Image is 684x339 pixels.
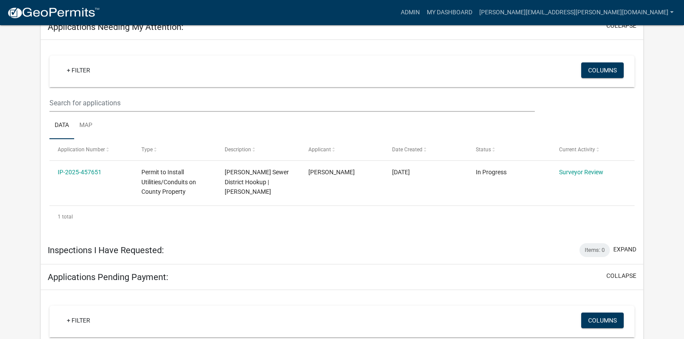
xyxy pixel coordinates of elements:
[559,169,603,176] a: Surveyor Review
[308,147,331,153] span: Applicant
[225,169,289,196] span: Taylor Sewer District Hookup | Ted Secrease
[133,139,217,160] datatable-header-cell: Type
[581,62,624,78] button: Columns
[423,4,476,21] a: My Dashboard
[58,169,101,176] a: IP-2025-457651
[392,169,410,176] span: 07/31/2025
[141,169,196,196] span: Permit to Install Utilities/Conduits on County Property
[392,147,422,153] span: Date Created
[216,139,300,160] datatable-header-cell: Description
[300,139,384,160] datatable-header-cell: Applicant
[384,139,468,160] datatable-header-cell: Date Created
[48,22,183,32] h5: Applications Needing My Attention:
[476,169,507,176] span: In Progress
[476,147,491,153] span: Status
[49,139,133,160] datatable-header-cell: Application Number
[49,206,635,228] div: 1 total
[48,272,168,282] h5: Applications Pending Payment:
[613,245,636,254] button: expand
[141,147,153,153] span: Type
[559,147,595,153] span: Current Activity
[606,21,636,30] button: collapse
[551,139,635,160] datatable-header-cell: Current Activity
[60,62,97,78] a: + Filter
[225,147,251,153] span: Description
[49,94,535,112] input: Search for applications
[60,313,97,328] a: + Filter
[581,313,624,328] button: Columns
[606,271,636,280] button: collapse
[49,112,74,140] a: Data
[579,243,610,257] div: Items: 0
[476,4,677,21] a: [PERSON_NAME][EMAIL_ADDRESS][PERSON_NAME][DOMAIN_NAME]
[48,245,164,255] h5: Inspections I Have Requested:
[58,147,105,153] span: Application Number
[74,112,98,140] a: Map
[467,139,551,160] datatable-header-cell: Status
[397,4,423,21] a: Admin
[41,40,643,236] div: collapse
[308,169,355,176] span: Ted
